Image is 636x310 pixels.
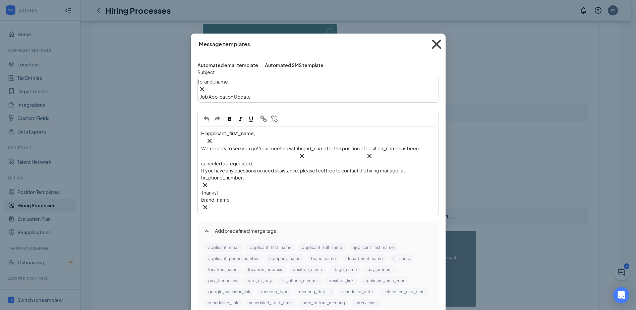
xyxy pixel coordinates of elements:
[244,265,286,274] button: location_address
[201,174,243,189] span: hr_phone_number‌‌‌‌
[197,69,215,75] span: Subject
[325,276,358,285] button: position_link
[298,299,349,307] button: time_before_meeting
[204,299,242,307] button: scheduling_link
[278,276,322,285] button: hr_phone_number
[243,174,244,180] span: .
[204,243,243,252] button: applicant_email
[380,288,428,296] button: scheduled_end_time
[298,243,346,252] button: applicant_full_name
[269,114,280,124] button: Remove Link
[224,114,235,124] button: Bold
[246,243,295,252] button: applicant_first_name
[365,152,373,160] svg: Cross
[206,130,254,145] span: applicant_first_name‌‌‌‌
[298,152,306,160] svg: Cross
[198,79,199,85] span: [
[199,41,250,48] div: Message templates
[329,265,361,274] button: stage_name
[349,243,398,252] button: applicant_last_name
[289,265,326,274] button: position_name
[298,145,327,160] span: brand_name‌‌‌‌
[198,127,438,214] div: Edit text
[363,265,396,274] button: pay_amount
[198,76,438,102] div: Edit text
[257,288,292,296] button: meeting_type
[203,227,211,235] svg: SmallChevronUp
[244,276,276,285] button: rate_of_pay
[201,196,230,211] span: brand_name‌‌‌‌
[201,130,206,136] span: Hi
[307,254,340,263] button: brand_name
[337,288,377,296] button: scheduled_date
[215,227,433,235] span: Add predefined merge tags
[201,114,212,124] button: Undo
[613,287,629,303] div: Open Intercom Messenger
[198,85,206,93] svg: Cross
[360,276,409,285] button: applicant_time_zone
[246,114,256,124] button: Underline
[201,181,209,189] svg: Cross
[201,145,298,151] span: We’re sorry to see you go! Your meeting with
[295,288,335,296] button: meeting_details
[204,288,254,296] button: google_calendar_link
[427,34,446,55] button: Close
[265,62,324,68] div: Automated SMS template
[365,145,399,160] span: position_name‌‌‌‌
[206,137,214,145] svg: Cross
[427,35,446,53] svg: Cross
[197,62,258,68] div: Automated email template
[212,114,223,124] button: Redo
[204,265,241,274] button: location_name
[352,299,381,307] button: interviewer
[342,254,387,263] button: department_name
[258,114,269,124] button: Link
[245,299,296,307] button: scheduled_start_time
[204,254,263,263] button: applicant_phone_number
[201,203,209,211] svg: Cross
[198,94,251,100] span: ] Job Application Update
[204,276,241,285] button: pay_frequency
[254,130,255,136] span: ,
[201,167,405,173] span: If you have any questions or need assistance, please feel free to contact the hiring manager at
[327,145,365,151] span: for the position of
[198,79,438,93] span: brand_name‌‌‌‌
[197,223,439,241] div: Add predefined merge tags
[265,254,304,263] button: company_name
[235,114,246,124] button: Italic
[389,254,414,263] button: hr_name
[201,190,218,196] span: Thanks!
